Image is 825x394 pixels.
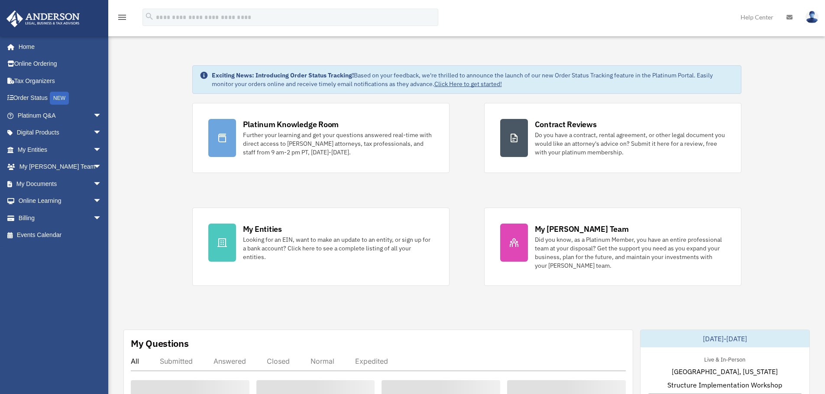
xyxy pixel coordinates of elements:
a: My Documentsarrow_drop_down [6,175,115,192]
a: My Entities Looking for an EIN, want to make an update to an entity, or sign up for a bank accoun... [192,208,450,286]
div: Answered [214,357,246,365]
img: Anderson Advisors Platinum Portal [4,10,82,27]
div: Based on your feedback, we're thrilled to announce the launch of our new Order Status Tracking fe... [212,71,734,88]
a: Tax Organizers [6,72,115,90]
a: Online Learningarrow_drop_down [6,192,115,210]
span: [GEOGRAPHIC_DATA], [US_STATE] [672,366,778,377]
span: arrow_drop_down [93,175,110,193]
a: Platinum Knowledge Room Further your learning and get your questions answered real-time with dire... [192,103,450,173]
i: menu [117,12,127,22]
div: Closed [267,357,290,365]
a: My Entitiesarrow_drop_down [6,141,115,158]
div: Submitted [160,357,193,365]
a: Digital Productsarrow_drop_down [6,124,115,141]
div: Contract Reviews [535,119,597,130]
div: Live & In-Person [697,354,752,363]
div: My [PERSON_NAME] Team [535,224,629,234]
a: My [PERSON_NAME] Team Did you know, as a Platinum Member, you have an entire professional team at... [484,208,741,286]
span: arrow_drop_down [93,209,110,227]
span: arrow_drop_down [93,107,110,125]
div: My Questions [131,337,189,350]
div: Do you have a contract, rental agreement, or other legal document you would like an attorney's ad... [535,131,725,157]
div: Did you know, as a Platinum Member, you have an entire professional team at your disposal? Get th... [535,235,725,270]
span: arrow_drop_down [93,158,110,176]
a: Platinum Q&Aarrow_drop_down [6,107,115,124]
div: [DATE]-[DATE] [641,330,809,347]
div: All [131,357,139,365]
a: My [PERSON_NAME] Teamarrow_drop_down [6,158,115,176]
a: Home [6,38,110,55]
a: Contract Reviews Do you have a contract, rental agreement, or other legal document you would like... [484,103,741,173]
div: My Entities [243,224,282,234]
div: NEW [50,92,69,105]
strong: Exciting News: Introducing Order Status Tracking! [212,71,354,79]
a: Click Here to get started! [434,80,502,88]
img: User Pic [806,11,819,23]
span: arrow_drop_down [93,141,110,159]
div: Platinum Knowledge Room [243,119,339,130]
span: arrow_drop_down [93,124,110,142]
a: Online Ordering [6,55,115,73]
div: Normal [311,357,334,365]
a: menu [117,15,127,22]
i: search [145,12,154,21]
div: Looking for an EIN, want to make an update to an entity, or sign up for a bank account? Click her... [243,235,434,261]
div: Expedited [355,357,388,365]
a: Events Calendar [6,227,115,244]
div: Further your learning and get your questions answered real-time with direct access to [PERSON_NAM... [243,131,434,157]
span: Structure Implementation Workshop [667,380,782,390]
a: Order StatusNEW [6,90,115,107]
a: Billingarrow_drop_down [6,209,115,227]
span: arrow_drop_down [93,192,110,210]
